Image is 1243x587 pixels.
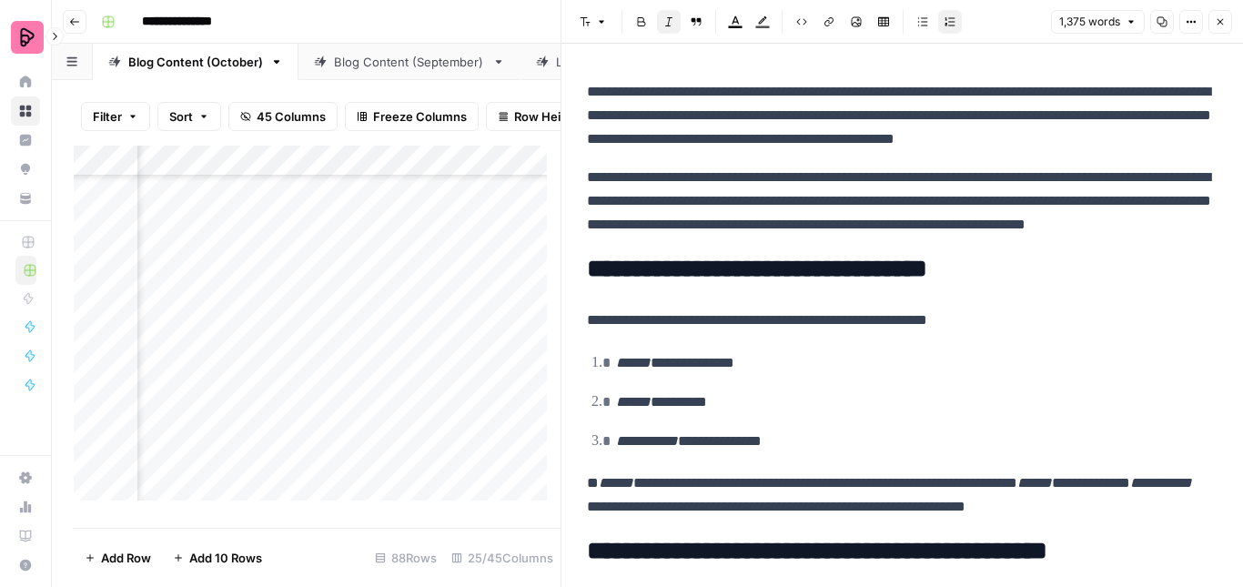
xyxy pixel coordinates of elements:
[257,107,326,126] span: 45 Columns
[11,463,40,492] a: Settings
[11,15,40,60] button: Workspace: Preply
[368,543,444,572] div: 88 Rows
[11,551,40,580] button: Help + Support
[11,96,40,126] a: Browse
[93,107,122,126] span: Filter
[345,102,479,131] button: Freeze Columns
[11,67,40,96] a: Home
[334,53,485,71] div: Blog Content (September)
[128,53,263,71] div: Blog Content (October)
[169,107,193,126] span: Sort
[298,44,520,80] a: Blog Content (September)
[93,44,298,80] a: Blog Content (October)
[11,521,40,551] a: Learning Hub
[228,102,338,131] button: 45 Columns
[514,107,580,126] span: Row Height
[1051,10,1145,34] button: 1,375 words
[81,102,150,131] button: Filter
[74,543,162,572] button: Add Row
[189,549,262,567] span: Add 10 Rows
[486,102,591,131] button: Row Height
[11,126,40,155] a: Insights
[101,549,151,567] span: Add Row
[520,44,672,80] a: Listicles - WIP
[162,543,273,572] button: Add 10 Rows
[157,102,221,131] button: Sort
[11,155,40,184] a: Opportunities
[1059,14,1120,30] span: 1,375 words
[11,184,40,213] a: Your Data
[373,107,467,126] span: Freeze Columns
[444,543,561,572] div: 25/45 Columns
[11,21,44,54] img: Preply Logo
[11,492,40,521] a: Usage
